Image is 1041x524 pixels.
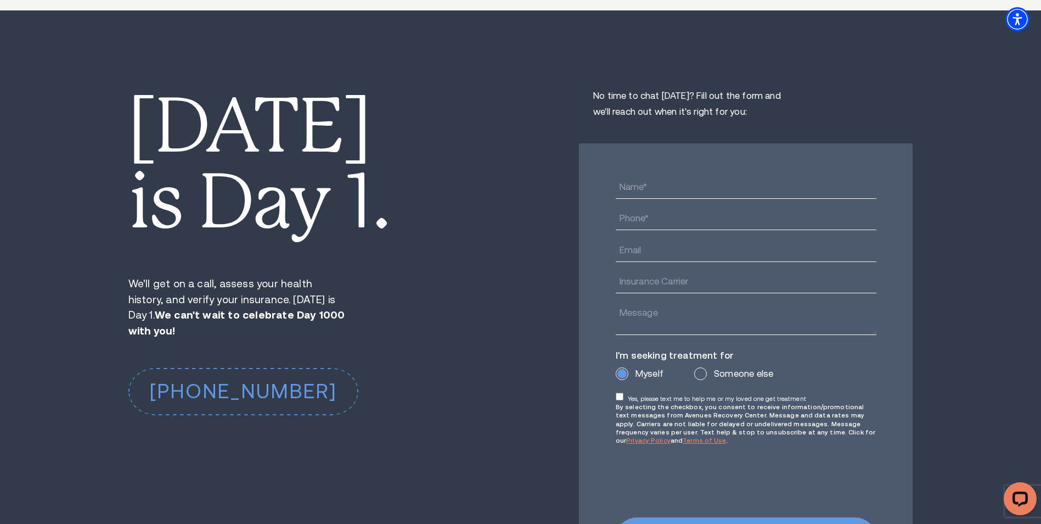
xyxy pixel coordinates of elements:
[616,453,774,493] iframe: reCAPTCHA
[128,88,441,164] p: [DATE]
[616,393,624,401] input: Yes, please text me to help me or my loved one get treatment
[626,437,671,444] a: Privacy Policy - open in a new tab
[616,239,876,261] input: Email
[628,395,806,402] span: Yes, please text me to help me or my loved one get treatment
[128,309,345,337] strong: We can't wait to celebrate Day 1000 with you!
[128,276,347,339] p: We'll get on a call, assess your health history, and verify your insurance. [DATE] is Day 1.
[995,478,1041,524] iframe: LiveChat chat widget
[616,271,876,293] input: Insurance Carrier
[616,177,876,199] input: Name*
[616,208,876,230] input: Phone*
[694,369,773,378] label: Someone else
[579,88,808,120] p: No time to chat [DATE]? Fill out the form and we'll reach out when it's right for you:
[616,351,876,361] p: I'm seeking treatment for
[616,369,663,378] label: Myself
[128,164,441,240] p: is Day 1.
[616,403,876,445] p: By selecting the checkbox, you consent to receive information/promotional text messages from Aven...
[616,303,876,335] textarea: Message
[128,368,358,415] a: call 240-887-0004
[1005,7,1029,31] div: Accessibility Menu
[617,369,627,378] input: Myself
[683,437,726,444] a: Terms of Use - open in a new tab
